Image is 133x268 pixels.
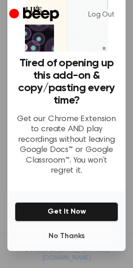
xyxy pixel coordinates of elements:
[15,202,118,221] button: Get It Now
[79,4,124,26] a: Log Out
[15,57,118,107] h3: Tired of opening up this add-on & copy/pasting every time?
[15,114,118,176] p: Get our Chrome Extension to create AND play recordings without leaving Google Docs™ or Google Cla...
[9,6,61,24] a: Beep
[15,227,118,245] button: No Thanks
